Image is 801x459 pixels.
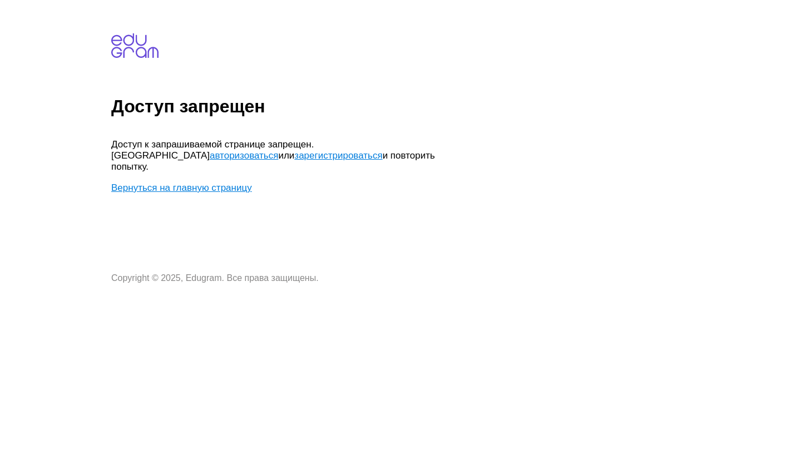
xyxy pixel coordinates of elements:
[111,182,252,193] a: Вернуться на главную страницу
[111,96,797,117] h1: Доступ запрещен
[111,139,445,172] p: Доступ к запрашиваемой странице запрещен. [GEOGRAPHIC_DATA] или и повторить попытку.
[210,150,278,161] a: авторизоваться
[294,150,382,161] a: зарегистрироваться
[111,273,445,283] p: Copyright © 2025, Edugram. Все права защищены.
[111,33,159,58] img: edugram.com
